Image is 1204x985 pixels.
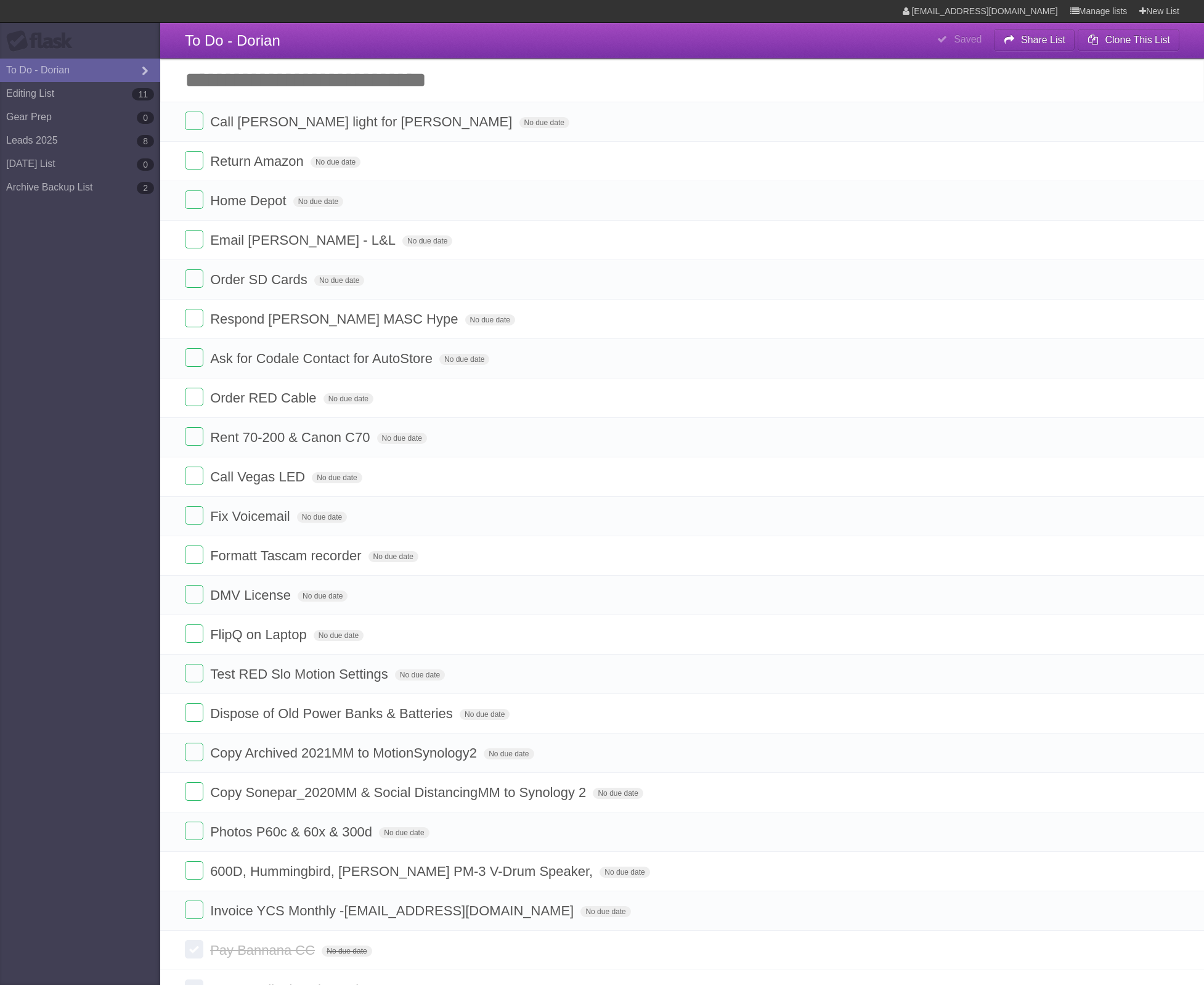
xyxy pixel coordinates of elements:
[210,311,461,327] span: Respond [PERSON_NAME] MASC Hype
[465,314,515,325] span: No due date
[210,390,319,406] span: Order RED Cable
[210,232,399,248] span: Email [PERSON_NAME] - L&L
[1021,35,1065,45] b: Share List
[132,88,154,100] b: 11
[185,703,203,722] label: Done
[185,348,203,367] label: Done
[185,112,203,130] label: Done
[210,587,294,603] span: DMV License
[185,230,203,248] label: Done
[994,29,1075,51] button: Share List
[185,743,203,761] label: Done
[137,158,154,171] b: 0
[312,472,362,483] span: No due date
[185,190,203,209] label: Done
[185,32,280,49] span: To Do - Dorian
[185,151,203,170] label: Done
[210,627,310,642] span: FlipQ on Laptop
[593,788,643,799] span: No due date
[210,706,456,721] span: Dispose of Old Power Banks & Batteries
[6,30,80,52] div: Flask
[379,827,429,838] span: No due date
[519,117,569,128] span: No due date
[210,469,308,484] span: Call Vegas LED
[137,112,154,124] b: 0
[185,782,203,801] label: Done
[210,864,596,879] span: 600D, Hummingbird, [PERSON_NAME] PM-3 V-Drum Speaker,
[368,551,418,562] span: No due date
[402,235,452,247] span: No due date
[314,630,364,641] span: No due date
[600,867,649,878] span: No due date
[484,748,534,759] span: No due date
[210,548,364,563] span: Formatt Tascam recorder
[185,546,203,564] label: Done
[210,666,391,682] span: Test RED Slo Motion Settings
[323,393,373,404] span: No due date
[377,433,427,444] span: No due date
[185,427,203,446] label: Done
[395,669,445,681] span: No due date
[185,269,203,288] label: Done
[210,272,311,287] span: Order SD Cards
[210,351,436,366] span: Ask for Codale Contact for AutoStore
[210,824,375,840] span: Photos P60c & 60x & 300d
[185,940,203,958] label: Done
[314,275,364,286] span: No due date
[311,157,360,168] span: No due date
[185,388,203,406] label: Done
[210,153,307,169] span: Return Amazon
[210,942,318,958] span: Pay Bannana CC
[1078,29,1179,51] button: Clone This List
[322,946,372,957] span: No due date
[210,903,577,918] span: Invoice YCS Monthly - [EMAIL_ADDRESS][DOMAIN_NAME]
[185,901,203,919] label: Done
[185,822,203,840] label: Done
[439,354,489,365] span: No due date
[580,906,630,917] span: No due date
[210,509,293,524] span: Fix Voicemail
[210,114,515,129] span: Call [PERSON_NAME] light for [PERSON_NAME]
[185,506,203,525] label: Done
[297,512,347,523] span: No due date
[185,309,203,327] label: Done
[185,861,203,880] label: Done
[137,135,154,147] b: 8
[210,193,290,208] span: Home Depot
[137,182,154,194] b: 2
[210,430,373,445] span: Rent 70-200 & Canon C70
[298,591,348,602] span: No due date
[1105,35,1170,45] b: Clone This List
[185,467,203,485] label: Done
[954,34,982,44] b: Saved
[210,785,589,800] span: Copy Sonepar_2020MM & Social DistancingMM to Synology 2
[185,585,203,603] label: Done
[185,664,203,682] label: Done
[460,709,510,720] span: No due date
[185,624,203,643] label: Done
[293,196,343,207] span: No due date
[210,745,480,761] span: Copy Archived 2021MM to MotionSynology2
